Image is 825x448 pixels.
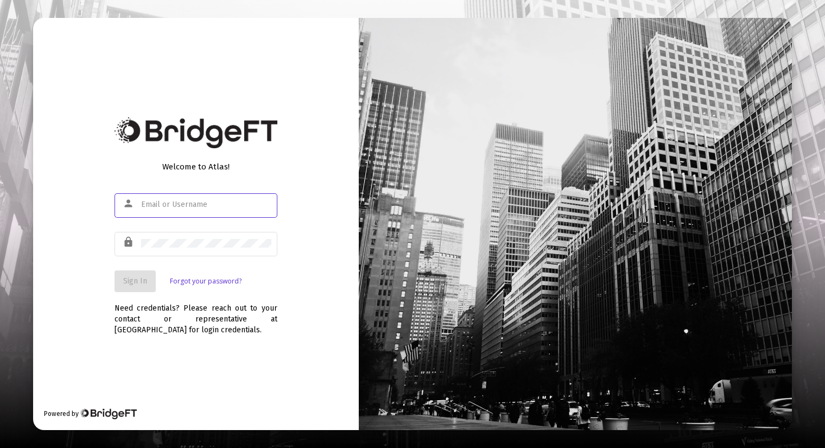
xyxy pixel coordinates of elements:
img: Bridge Financial Technology Logo [80,408,137,419]
mat-icon: person [123,197,136,210]
a: Forgot your password? [170,276,242,287]
div: Need credentials? Please reach out to your contact or representative at [GEOGRAPHIC_DATA] for log... [115,292,277,336]
mat-icon: lock [123,236,136,249]
button: Sign In [115,270,156,292]
div: Powered by [44,408,137,419]
div: Welcome to Atlas! [115,161,277,172]
input: Email or Username [141,200,271,209]
img: Bridge Financial Technology Logo [115,117,277,148]
span: Sign In [123,276,147,286]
